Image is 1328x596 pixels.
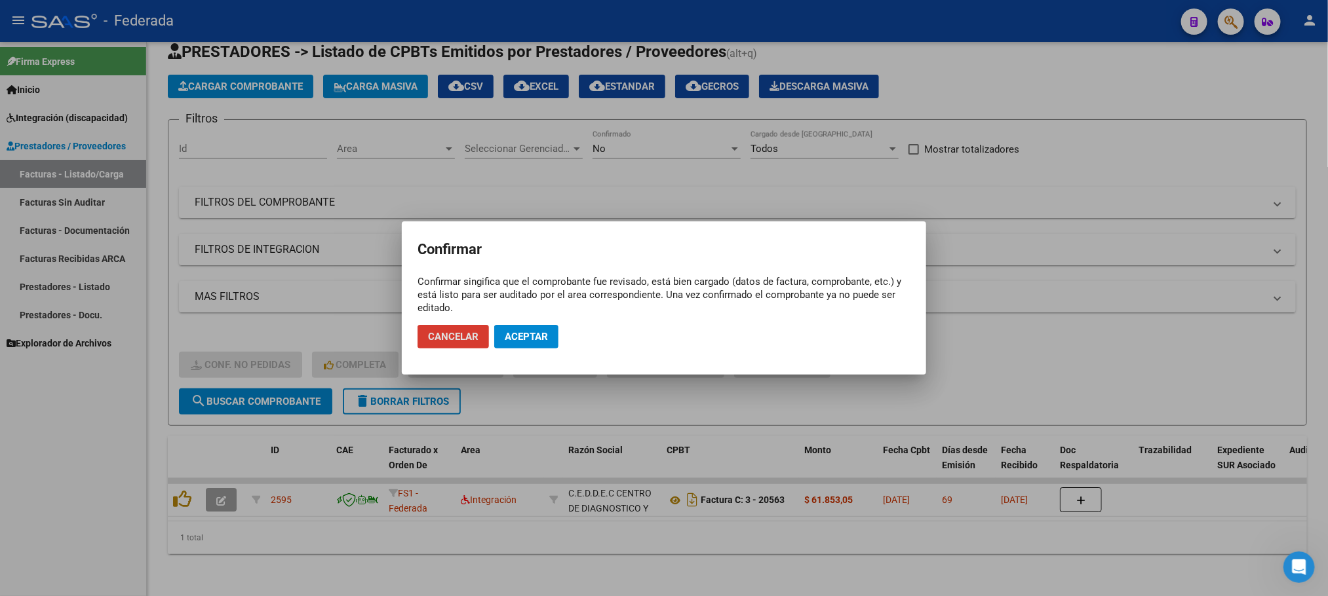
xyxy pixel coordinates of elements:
span: Aceptar [505,331,548,343]
button: Aceptar [494,325,558,348]
h2: Confirmar [418,237,910,262]
iframe: Intercom live chat [1283,551,1315,583]
span: Cancelar [428,331,478,343]
div: Confirmar singifica que el comprobante fue revisado, está bien cargado (datos de factura, comprob... [418,275,910,314]
button: Cancelar [418,325,489,348]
